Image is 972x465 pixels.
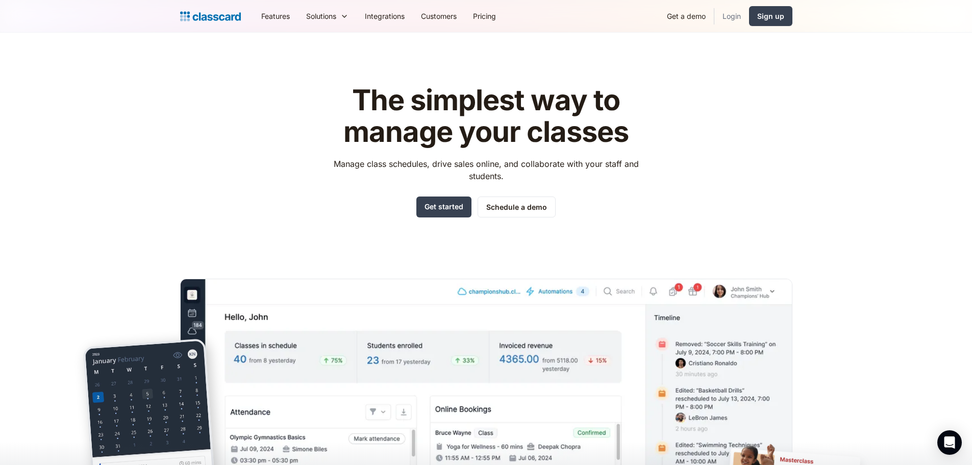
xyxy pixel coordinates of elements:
[253,5,298,28] a: Features
[413,5,465,28] a: Customers
[306,11,336,21] div: Solutions
[324,158,648,182] p: Manage class schedules, drive sales online, and collaborate with your staff and students.
[180,9,241,23] a: home
[478,197,556,217] a: Schedule a demo
[659,5,714,28] a: Get a demo
[324,85,648,148] h1: The simplest way to manage your classes
[749,6,792,26] a: Sign up
[937,430,962,455] div: Open Intercom Messenger
[357,5,413,28] a: Integrations
[298,5,357,28] div: Solutions
[465,5,504,28] a: Pricing
[714,5,749,28] a: Login
[757,11,784,21] div: Sign up
[416,197,471,217] a: Get started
